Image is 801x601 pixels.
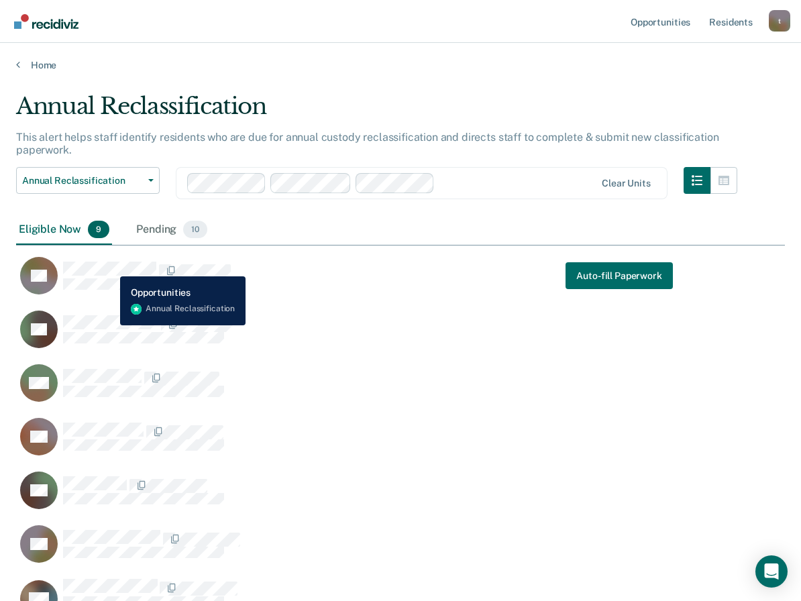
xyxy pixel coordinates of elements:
[566,262,672,289] button: Auto-fill Paperwork
[16,525,689,578] div: CaseloadOpportunityCell-00582500
[14,14,78,29] img: Recidiviz
[16,364,689,417] div: CaseloadOpportunityCell-00496135
[16,131,718,156] p: This alert helps staff identify residents who are due for annual custody reclassification and dir...
[16,167,160,194] button: Annual Reclassification
[88,221,109,238] span: 9
[566,262,672,289] a: Navigate to form link
[16,93,737,131] div: Annual Reclassification
[602,178,651,189] div: Clear units
[16,215,112,245] div: Eligible Now9
[16,59,785,71] a: Home
[769,10,790,32] button: Profile dropdown button
[16,417,689,471] div: CaseloadOpportunityCell-00644682
[769,10,790,32] div: t
[755,555,788,588] div: Open Intercom Messenger
[16,256,689,310] div: CaseloadOpportunityCell-00312071
[16,310,689,364] div: CaseloadOpportunityCell-00526321
[16,471,689,525] div: CaseloadOpportunityCell-00569543
[133,215,210,245] div: Pending10
[183,221,207,238] span: 10
[22,175,143,186] span: Annual Reclassification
